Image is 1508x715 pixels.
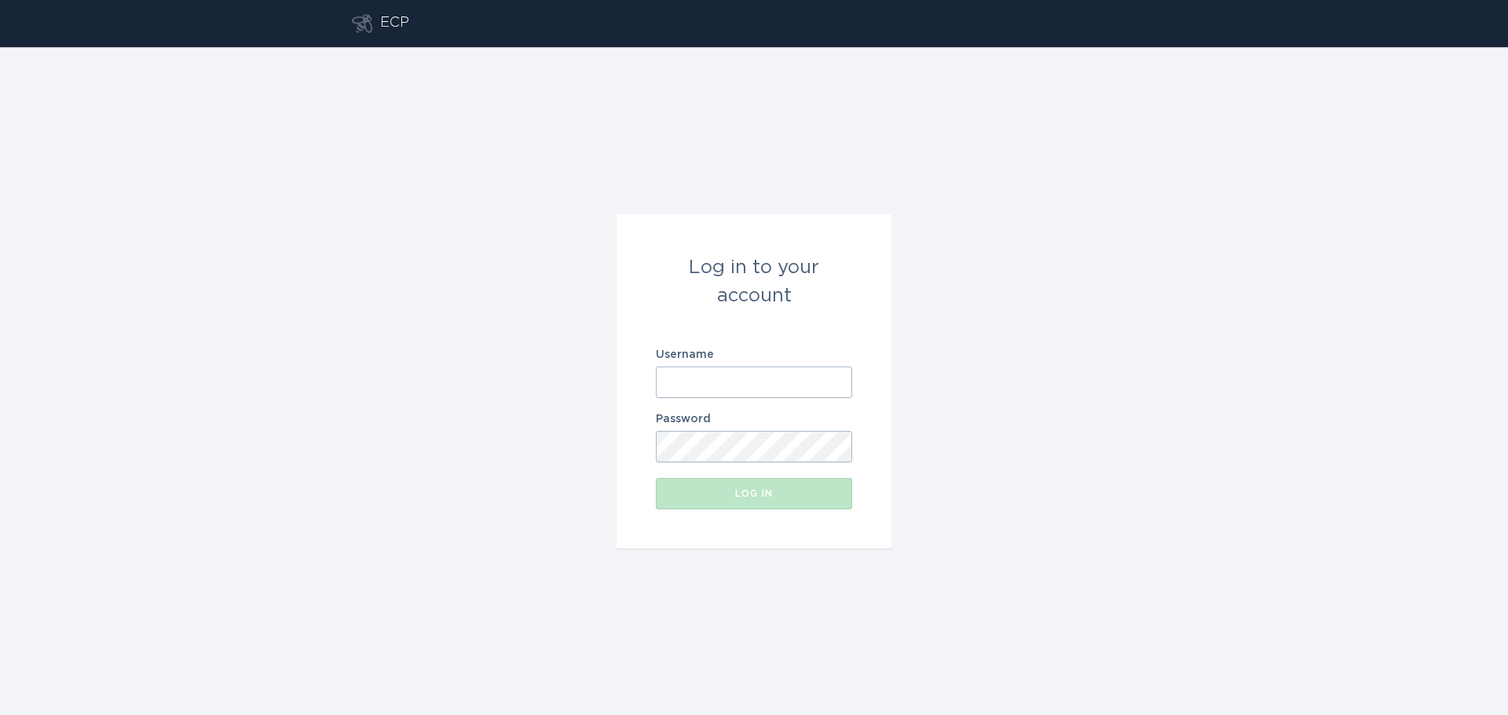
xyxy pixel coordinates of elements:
button: Go to dashboard [352,14,372,33]
label: Username [656,349,852,360]
div: ECP [380,14,409,33]
div: Log in [664,489,844,498]
div: Log in to your account [656,254,852,310]
label: Password [656,414,852,425]
button: Log in [656,478,852,509]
